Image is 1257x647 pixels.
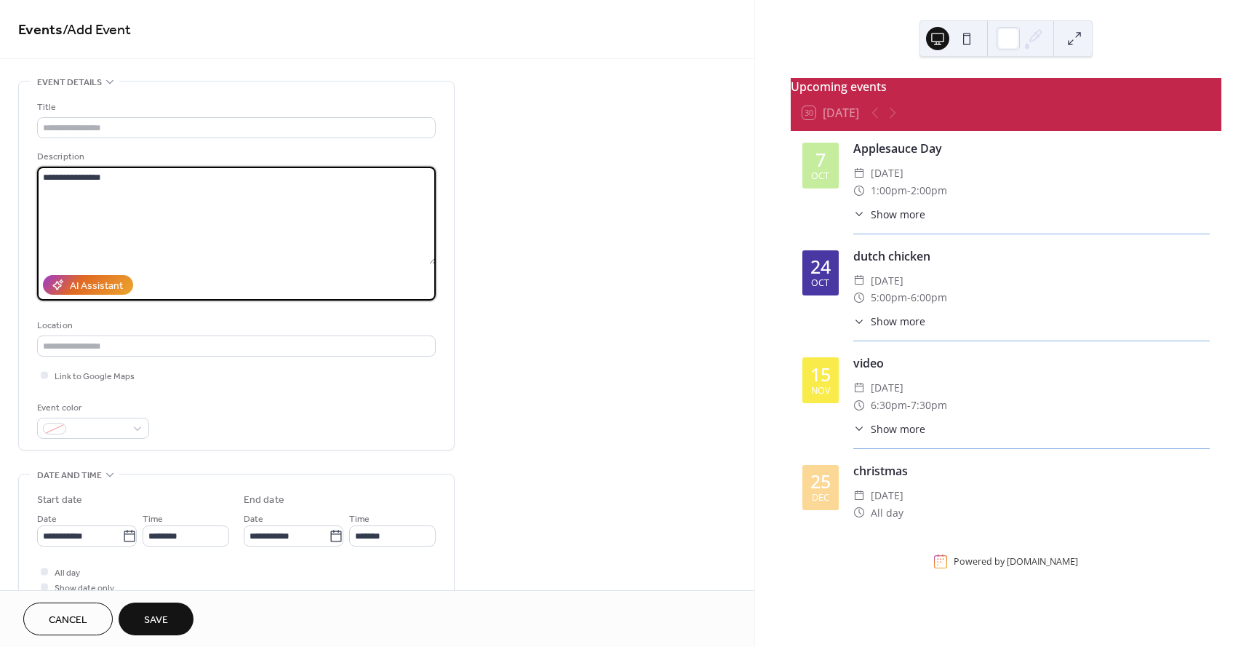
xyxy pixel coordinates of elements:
div: video [853,354,1210,372]
span: Time [143,512,163,527]
span: / Add Event [63,16,131,44]
span: Date [37,512,57,527]
div: Upcoming events [791,78,1221,95]
button: ​Show more [853,421,925,437]
span: Show more [871,314,925,329]
div: 7 [815,151,826,169]
div: ​ [853,504,865,522]
span: 1:00pm [871,182,907,199]
a: [DOMAIN_NAME] [1007,555,1078,568]
div: Powered by [954,555,1078,568]
div: AI Assistant [70,279,123,294]
span: - [907,397,911,414]
button: Cancel [23,603,113,635]
div: ​ [853,272,865,290]
span: [DATE] [871,164,903,182]
div: 25 [810,472,831,491]
span: Event details [37,75,102,90]
span: Show more [871,421,925,437]
span: Date and time [37,468,102,483]
div: dutch chicken [853,247,1210,265]
span: Cancel [49,613,87,628]
span: [DATE] [871,487,903,504]
div: christmas [853,462,1210,480]
span: All day [871,504,903,522]
div: Nov [811,386,830,396]
div: ​ [853,397,865,414]
div: ​ [853,289,865,306]
div: Applesauce Day [853,140,1210,157]
div: ​ [853,314,865,329]
div: ​ [853,487,865,504]
span: All day [55,565,80,581]
span: 7:30pm [911,397,947,414]
span: [DATE] [871,379,903,397]
span: 6:30pm [871,397,907,414]
span: Save [144,613,168,628]
div: Location [37,318,433,333]
span: Date [244,512,263,527]
div: ​ [853,421,865,437]
div: ​ [853,379,865,397]
a: Events [18,16,63,44]
div: Start date [37,493,82,508]
div: Oct [811,279,829,288]
span: 2:00pm [911,182,947,199]
div: Dec [812,493,829,503]
span: Show date only [55,581,114,596]
button: Save [119,603,193,635]
div: ​ [853,182,865,199]
span: [DATE] [871,272,903,290]
button: ​Show more [853,207,925,222]
span: 5:00pm [871,289,907,306]
span: - [907,182,911,199]
span: Show more [871,207,925,222]
div: ​ [853,207,865,222]
div: Description [37,149,433,164]
span: Time [349,512,370,527]
div: End date [244,493,284,508]
div: Title [37,100,433,115]
div: 24 [810,258,831,276]
button: ​Show more [853,314,925,329]
div: 15 [810,365,831,384]
span: - [907,289,911,306]
button: AI Assistant [43,275,133,295]
span: 6:00pm [911,289,947,306]
span: Link to Google Maps [55,369,135,384]
div: ​ [853,164,865,182]
div: Event color [37,400,146,416]
div: Oct [811,172,829,181]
